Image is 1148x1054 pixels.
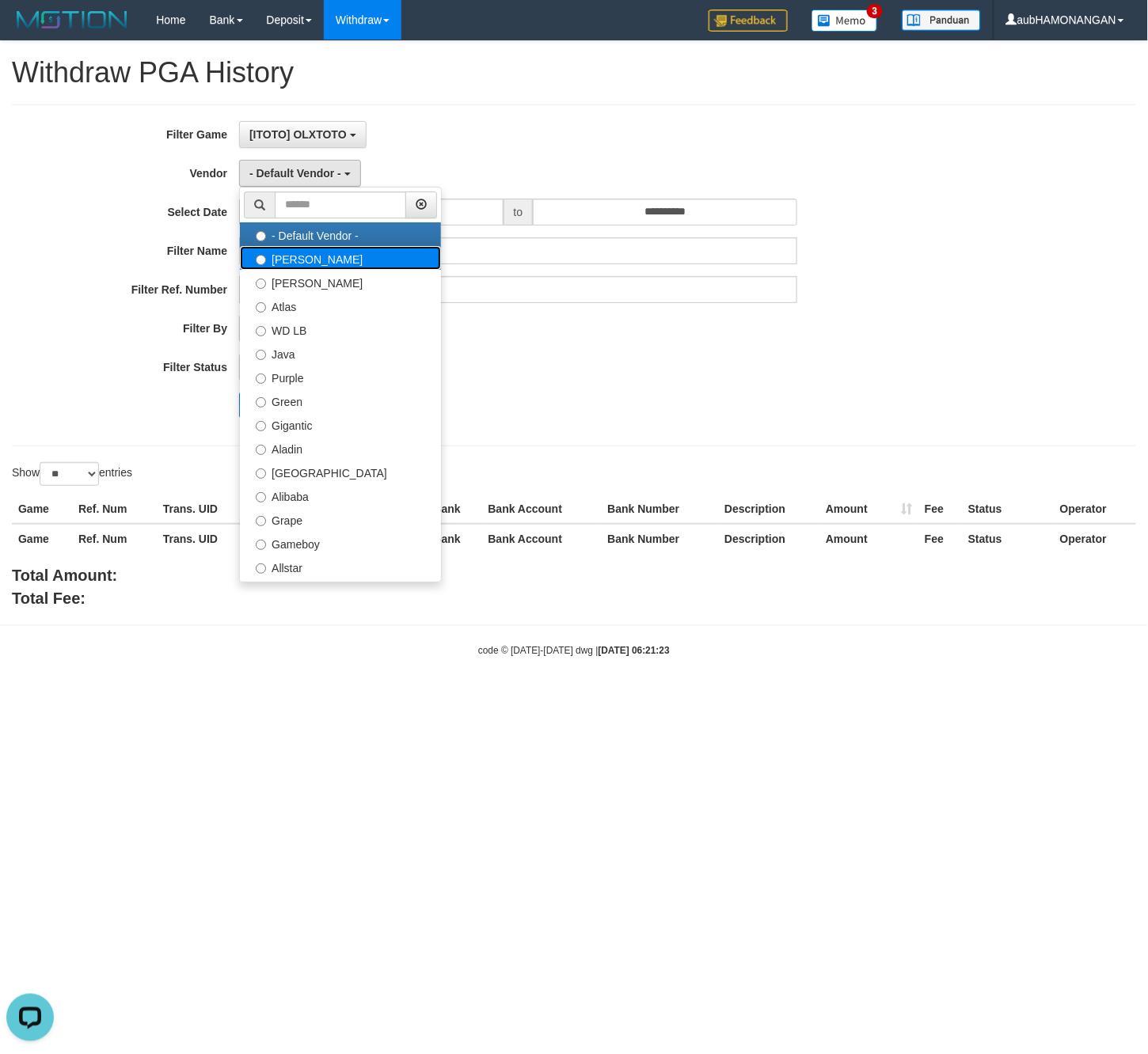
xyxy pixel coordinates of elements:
b: Total Fee: [12,590,86,607]
small: code © [DATE]-[DATE] dwg | [478,645,670,656]
th: Fee [918,524,962,553]
label: WD LB [240,317,441,341]
th: Description [718,524,819,553]
input: Grape [256,516,266,526]
input: Alibaba [256,492,266,502]
img: Feedback.jpg [709,9,788,32]
th: Status [962,524,1054,553]
input: Gameboy [256,540,266,550]
img: panduan.png [902,9,981,31]
select: Showentries [40,462,99,486]
th: Game [12,524,72,553]
button: - Default Vendor - [239,160,361,187]
th: Amount [819,495,918,524]
span: [ITOTO] OLXTOTO [249,128,347,141]
img: MOTION_logo.png [12,8,132,32]
th: Bank Number [601,495,718,524]
th: Bank Number [601,524,718,553]
input: Purple [256,373,266,384]
th: Bank [428,524,482,553]
input: - Default Vendor - [256,231,266,241]
button: Open LiveChat chat widget [6,6,54,54]
input: [PERSON_NAME] [256,279,266,289]
th: Status [962,495,1054,524]
label: Gameboy [240,531,441,555]
label: Atlas [240,294,441,317]
input: Gigantic [256,421,266,431]
label: Aladin [240,436,441,460]
h1: Withdraw PGA History [12,57,1136,89]
th: Ref. Num [72,495,157,524]
span: - Default Vendor - [249,167,341,180]
th: Operator [1054,495,1136,524]
input: [GEOGRAPHIC_DATA] [256,468,266,479]
input: [PERSON_NAME] [256,255,266,265]
th: Game [12,495,72,524]
label: Purple [240,365,441,389]
input: Java [256,350,266,360]
input: Allstar [256,563,266,574]
th: Bank Account [482,495,602,524]
label: Xtr [240,578,441,602]
th: Operator [1054,524,1136,553]
span: 3 [867,4,884,18]
th: Trans. UID [157,495,250,524]
th: Bank Account [482,524,602,553]
label: [PERSON_NAME] [240,246,441,270]
th: Amount [819,524,918,553]
th: Description [718,495,819,524]
label: Gigantic [240,412,441,436]
label: Alibaba [240,483,441,507]
input: Green [256,397,266,408]
th: Bank [428,495,482,524]
label: [PERSON_NAME] [240,270,441,294]
input: Aladin [256,445,266,455]
b: Total Amount: [12,567,117,584]
button: [ITOTO] OLXTOTO [239,121,367,148]
label: Grape [240,507,441,531]
th: Fee [918,495,962,524]
label: [GEOGRAPHIC_DATA] [240,460,441,483]
th: Trans. UID [157,524,250,553]
label: Show entries [12,462,132,486]
img: Button%20Memo.svg [812,9,878,32]
label: Java [240,341,441,365]
span: to [504,199,534,226]
label: Allstar [240,555,441,578]
label: - Default Vendor - [240,222,441,246]
input: Atlas [256,302,266,313]
strong: [DATE] 06:21:23 [599,645,670,656]
label: Green [240,389,441,412]
input: WD LB [256,326,266,336]
th: Ref. Num [72,524,157,553]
